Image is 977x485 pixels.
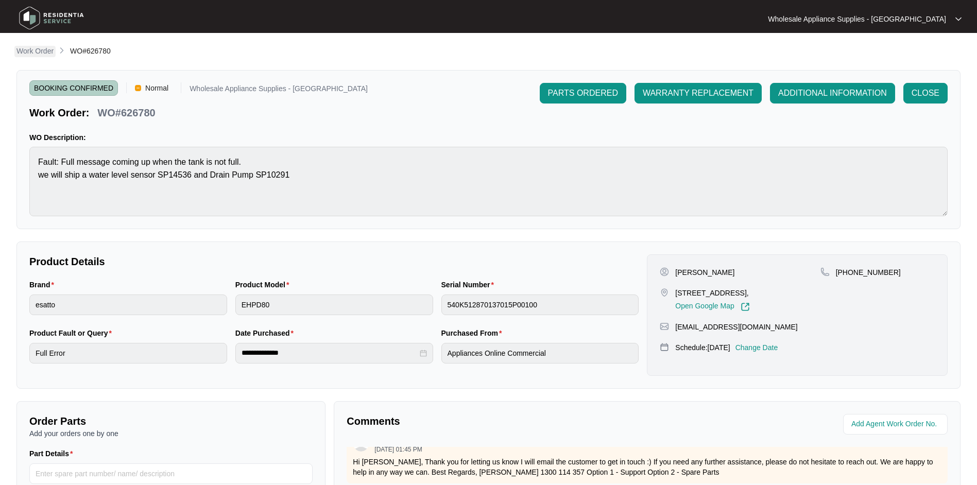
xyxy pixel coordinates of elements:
p: Order Parts [29,414,313,428]
p: Comments [347,414,640,428]
p: Add your orders one by one [29,428,313,439]
span: ADDITIONAL INFORMATION [778,87,887,99]
button: CLOSE [903,83,948,103]
label: Part Details [29,448,77,459]
p: [STREET_ADDRESS], [675,288,749,298]
span: WO#626780 [70,47,111,55]
p: [PHONE_NUMBER] [836,267,901,278]
label: Serial Number [441,280,498,290]
button: ADDITIONAL INFORMATION [770,83,895,103]
img: map-pin [660,322,669,331]
p: WO#626780 [97,106,155,120]
label: Product Fault or Query [29,328,116,338]
span: WARRANTY REPLACEMENT [643,87,753,99]
p: Product Details [29,254,639,269]
button: PARTS ORDERED [540,83,626,103]
label: Date Purchased [235,328,298,338]
img: user-pin [660,267,669,276]
input: Add Agent Work Order No. [851,418,941,430]
a: Open Google Map [675,302,749,311]
p: Schedule: [DATE] [675,342,730,353]
textarea: Fault: Full message coming up when the tank is not full. we will ship a water level sensor SP1453... [29,147,948,216]
img: Vercel Logo [135,85,141,91]
p: Work Order [16,46,54,56]
input: Product Fault or Query [29,343,227,363]
p: Change Date [735,342,778,353]
img: dropdown arrow [955,16,962,22]
p: WO Description: [29,132,948,143]
input: Part Details [29,463,313,484]
button: WARRANTY REPLACEMENT [635,83,762,103]
span: Normal [141,80,173,96]
a: Work Order [14,46,56,57]
input: Product Model [235,295,433,315]
label: Purchased From [441,328,506,338]
span: BOOKING CONFIRMED [29,80,118,96]
label: Brand [29,280,58,290]
p: [DATE] 01:45 PM [374,446,422,453]
img: map-pin [660,342,669,352]
span: CLOSE [912,87,939,99]
input: Date Purchased [242,348,418,358]
p: [PERSON_NAME] [675,267,734,278]
input: Brand [29,295,227,315]
span: PARTS ORDERED [548,87,618,99]
p: [EMAIL_ADDRESS][DOMAIN_NAME] [675,322,797,332]
img: map-pin [660,288,669,297]
img: residentia service logo [15,3,88,33]
input: Purchased From [441,343,639,363]
p: Wholesale Appliance Supplies - [GEOGRAPHIC_DATA] [190,85,368,96]
p: Hi [PERSON_NAME], Thank you for letting us know I will email the customer to get in touch :) If y... [353,457,941,477]
input: Serial Number [441,295,639,315]
img: chevron-right [58,46,66,55]
p: Wholesale Appliance Supplies - [GEOGRAPHIC_DATA] [768,14,946,24]
img: Link-External [741,302,750,311]
label: Product Model [235,280,294,290]
p: Work Order: [29,106,89,120]
img: map-pin [820,267,830,276]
